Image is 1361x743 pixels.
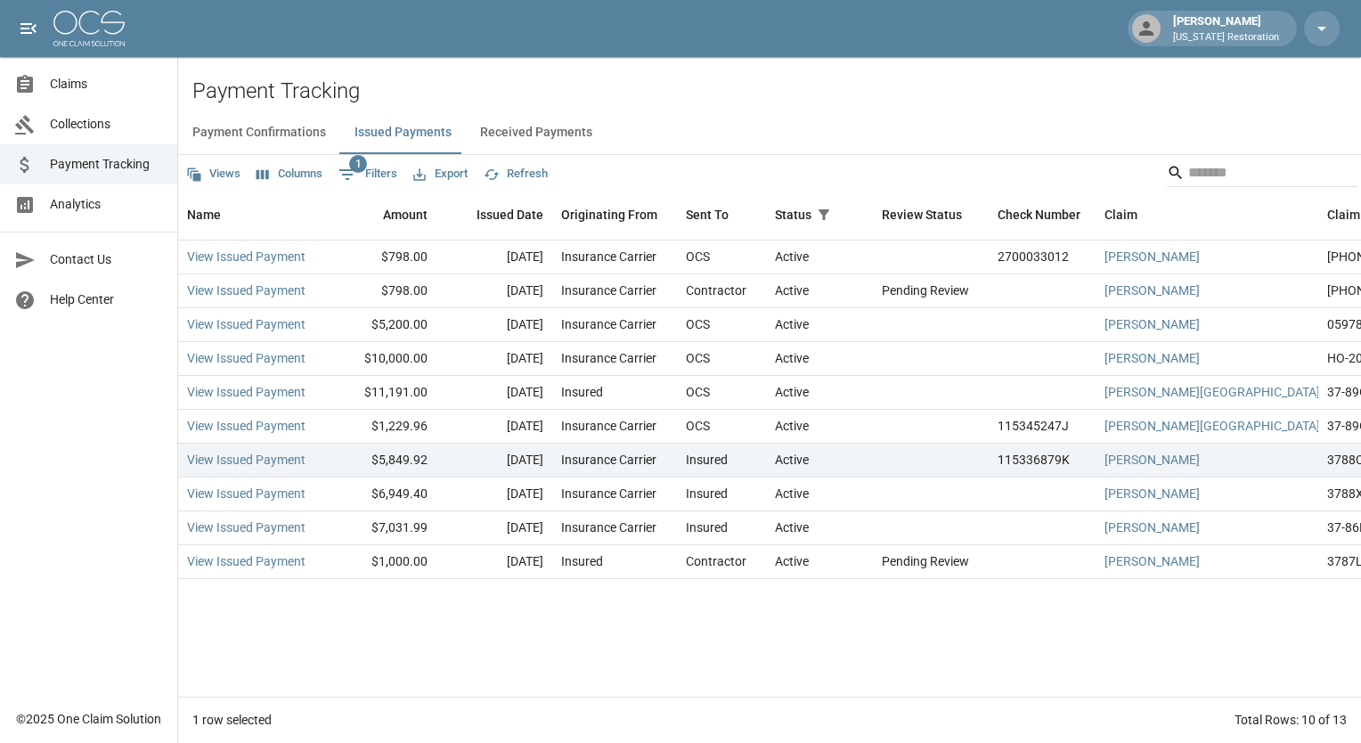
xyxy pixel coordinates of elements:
[1104,451,1200,469] a: [PERSON_NAME]
[1096,190,1318,240] div: Claim
[561,417,656,435] div: Insurance Carrier
[436,478,552,511] div: [DATE]
[686,315,710,333] div: OCS
[321,308,436,342] div: $5,200.00
[1104,383,1320,401] a: [PERSON_NAME][GEOGRAPHIC_DATA]
[50,250,163,269] span: Contact Us
[561,383,603,401] div: Insured
[1235,711,1347,729] div: Total Rows: 10 of 13
[436,274,552,308] div: [DATE]
[187,417,306,435] a: View Issued Payment
[1104,552,1200,570] a: [PERSON_NAME]
[349,155,367,173] span: 1
[561,315,656,333] div: Insurance Carrier
[436,545,552,579] div: [DATE]
[998,248,1069,265] div: 2700033012
[1166,12,1286,45] div: [PERSON_NAME]
[775,190,811,240] div: Status
[178,190,321,240] div: Name
[187,282,306,299] a: View Issued Payment
[50,195,163,214] span: Analytics
[383,190,428,240] div: Amount
[1104,282,1200,299] a: [PERSON_NAME]
[677,190,766,240] div: Sent To
[882,190,962,240] div: Review Status
[775,451,809,469] div: Active
[321,274,436,308] div: $798.00
[436,376,552,410] div: [DATE]
[1104,190,1137,240] div: Claim
[187,518,306,536] a: View Issued Payment
[50,115,163,134] span: Collections
[775,518,809,536] div: Active
[775,417,809,435] div: Active
[334,160,402,189] button: Show filters
[252,160,327,188] button: Select columns
[436,342,552,376] div: [DATE]
[775,349,809,367] div: Active
[187,349,306,367] a: View Issued Payment
[1104,248,1200,265] a: [PERSON_NAME]
[775,248,809,265] div: Active
[321,511,436,545] div: $7,031.99
[811,202,836,227] button: Show filters
[1104,485,1200,502] a: [PERSON_NAME]
[686,417,710,435] div: OCS
[561,552,603,570] div: Insured
[998,190,1080,240] div: Check Number
[321,376,436,410] div: $11,191.00
[436,444,552,478] div: [DATE]
[561,248,656,265] div: Insurance Carrier
[321,478,436,511] div: $6,949.40
[187,552,306,570] a: View Issued Payment
[873,190,989,240] div: Review Status
[178,111,1361,154] div: dynamic tabs
[775,485,809,502] div: Active
[552,190,677,240] div: Originating From
[561,485,656,502] div: Insurance Carrier
[686,552,746,570] div: Contractor
[561,349,656,367] div: Insurance Carrier
[187,383,306,401] a: View Issued Payment
[321,410,436,444] div: $1,229.96
[1104,417,1320,435] a: [PERSON_NAME][GEOGRAPHIC_DATA]
[436,308,552,342] div: [DATE]
[187,315,306,333] a: View Issued Payment
[16,710,161,728] div: © 2025 One Claim Solution
[686,349,710,367] div: OCS
[436,190,552,240] div: Issued Date
[436,410,552,444] div: [DATE]
[766,190,873,240] div: Status
[1104,518,1200,536] a: [PERSON_NAME]
[775,282,809,299] div: Active
[187,451,306,469] a: View Issued Payment
[811,202,836,227] div: 1 active filter
[1167,159,1357,191] div: Search
[50,75,163,94] span: Claims
[686,518,728,536] div: Insured
[836,202,861,227] button: Sort
[321,190,436,240] div: Amount
[321,342,436,376] div: $10,000.00
[479,160,552,188] button: Refresh
[187,485,306,502] a: View Issued Payment
[686,485,728,502] div: Insured
[409,160,472,188] button: Export
[436,241,552,274] div: [DATE]
[187,190,221,240] div: Name
[477,190,543,240] div: Issued Date
[686,383,710,401] div: OCS
[882,282,969,299] div: Pending Review
[998,451,1070,469] div: 115336879K
[53,11,125,46] img: ocs-logo-white-transparent.png
[775,315,809,333] div: Active
[436,511,552,545] div: [DATE]
[321,241,436,274] div: $798.00
[321,545,436,579] div: $1,000.00
[1104,349,1200,367] a: [PERSON_NAME]
[775,552,809,570] div: Active
[192,78,1361,104] h2: Payment Tracking
[882,552,969,570] div: Pending Review
[561,190,657,240] div: Originating From
[50,290,163,309] span: Help Center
